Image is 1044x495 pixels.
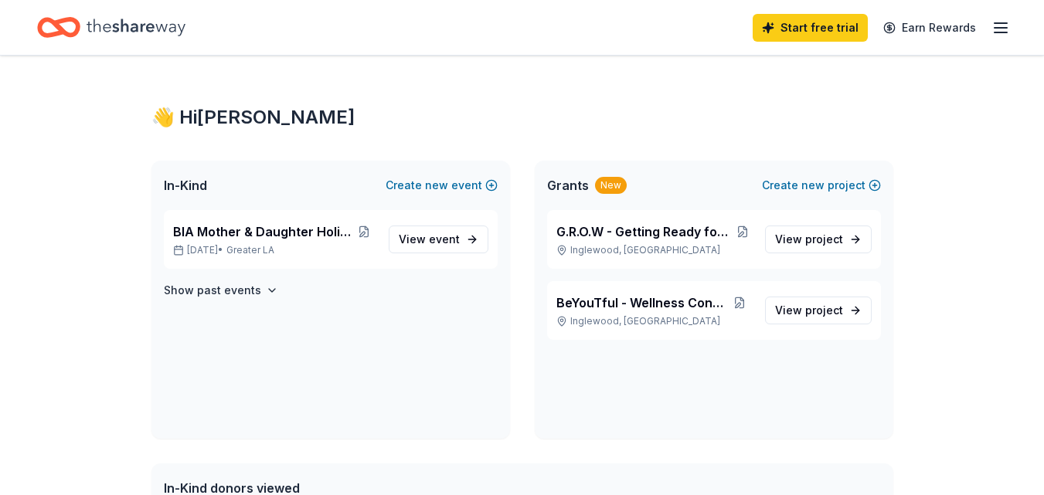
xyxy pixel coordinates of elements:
span: new [425,176,448,195]
span: In-Kind [164,176,207,195]
span: BIA Mother & Daughter Holiday Brunch [173,222,353,241]
a: Start free trial [753,14,868,42]
button: Createnewproject [762,176,881,195]
button: Show past events [164,281,278,300]
span: new [801,176,825,195]
a: Earn Rewards [874,14,985,42]
a: Home [37,9,185,46]
p: [DATE] • [173,244,376,256]
span: event [429,232,460,246]
a: View project [765,297,872,324]
span: project [805,303,843,317]
button: Createnewevent [386,176,498,195]
span: project [805,232,843,246]
span: BeYouTful - Wellness Conference [556,293,727,312]
h4: Show past events [164,281,261,300]
a: View project [765,225,872,253]
p: Inglewood, [GEOGRAPHIC_DATA] [556,244,753,256]
span: View [775,301,843,320]
span: View [775,230,843,249]
span: Greater LA [226,244,274,256]
p: Inglewood, [GEOGRAPHIC_DATA] [556,315,753,327]
div: 👋 Hi [PERSON_NAME] [151,105,893,130]
span: Grants [547,176,589,195]
span: G.R.O.W - Getting Ready for Outward Wowing [556,222,733,241]
span: View [399,230,460,249]
a: View event [389,225,488,253]
div: New [595,177,627,194]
